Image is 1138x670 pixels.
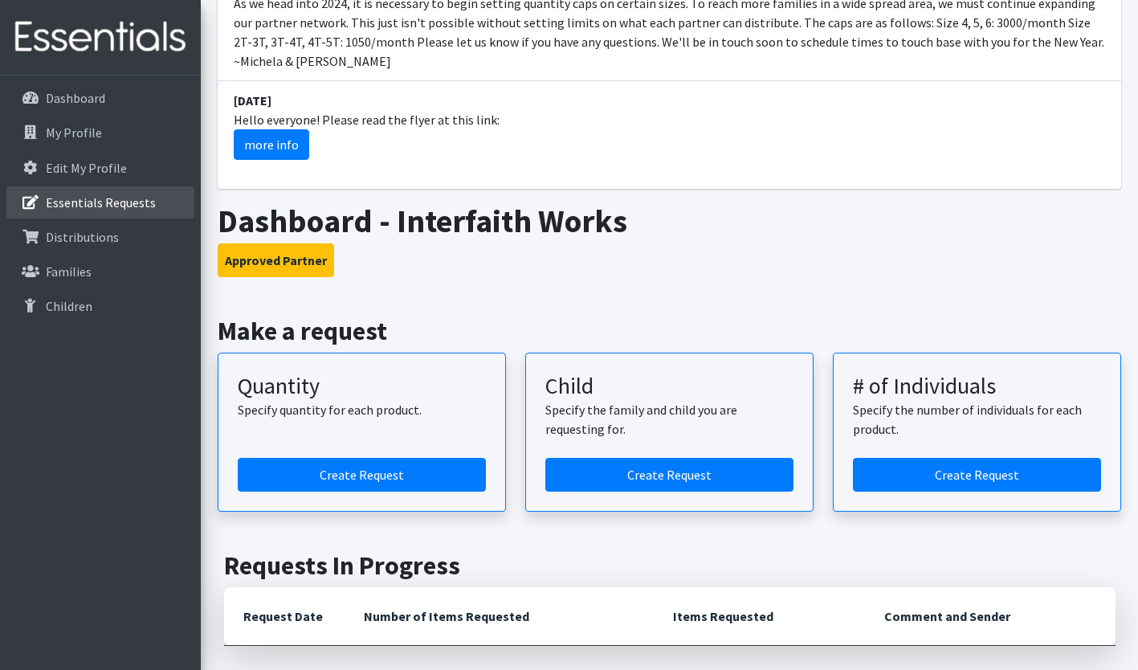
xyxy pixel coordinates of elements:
[218,316,1121,346] h2: Make a request
[6,10,194,64] img: HumanEssentials
[224,587,345,646] th: Request Date
[6,290,194,322] a: Children
[654,587,865,646] th: Items Requested
[6,82,194,114] a: Dashboard
[545,400,793,439] p: Specify the family and child you are requesting for.
[6,116,194,149] a: My Profile
[46,194,156,210] p: Essentials Requests
[545,458,793,492] a: Create a request for a child or family
[6,255,194,288] a: Families
[853,373,1101,400] h3: # of Individuals
[46,125,102,141] p: My Profile
[345,587,655,646] th: Number of Items Requested
[238,458,486,492] a: Create a request by quantity
[218,202,1121,240] h1: Dashboard - Interfaith Works
[218,81,1121,170] li: Hello everyone! Please read the flyer at this link:
[6,221,194,253] a: Distributions
[238,400,486,419] p: Specify quantity for each product.
[46,298,92,314] p: Children
[853,400,1101,439] p: Specify the number of individuals for each product.
[46,229,119,245] p: Distributions
[853,458,1101,492] a: Create a request by number of individuals
[865,587,1115,646] th: Comment and Sender
[224,550,1116,581] h2: Requests In Progress
[46,264,92,280] p: Families
[6,186,194,219] a: Essentials Requests
[234,129,309,160] a: more info
[218,243,334,277] button: Approved Partner
[234,92,271,108] strong: [DATE]
[238,373,486,400] h3: Quantity
[46,90,105,106] p: Dashboard
[545,373,793,400] h3: Child
[6,152,194,184] a: Edit My Profile
[46,160,127,176] p: Edit My Profile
